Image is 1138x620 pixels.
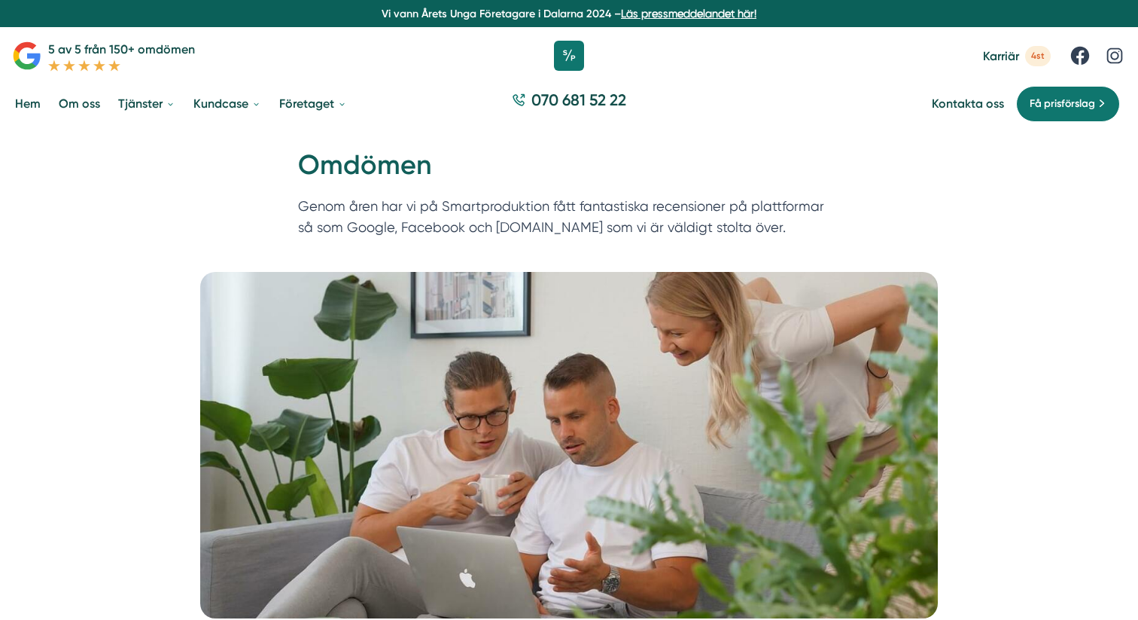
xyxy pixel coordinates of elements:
a: Kontakta oss [932,96,1004,111]
a: Företaget [276,84,350,123]
a: Karriär 4st [983,46,1051,66]
p: 5 av 5 från 150+ omdömen [48,40,195,59]
img: Omdömen [200,272,938,618]
a: Kundcase [190,84,264,123]
p: Genom åren har vi på Smartproduktion fått fantastiska recensioner på plattformar så som Google, F... [298,196,840,246]
span: Karriär [983,49,1019,63]
span: 070 681 52 22 [531,89,626,111]
p: Vi vann Årets Unga Företagare i Dalarna 2024 – [6,6,1132,21]
a: Få prisförslag [1016,86,1120,122]
a: Hem [12,84,44,123]
a: 070 681 52 22 [506,89,632,118]
a: Läs pressmeddelandet här! [621,8,756,20]
a: Tjänster [115,84,178,123]
span: Få prisförslag [1030,96,1095,112]
span: 4st [1025,46,1051,66]
a: Om oss [56,84,103,123]
h1: Omdömen [298,147,840,196]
